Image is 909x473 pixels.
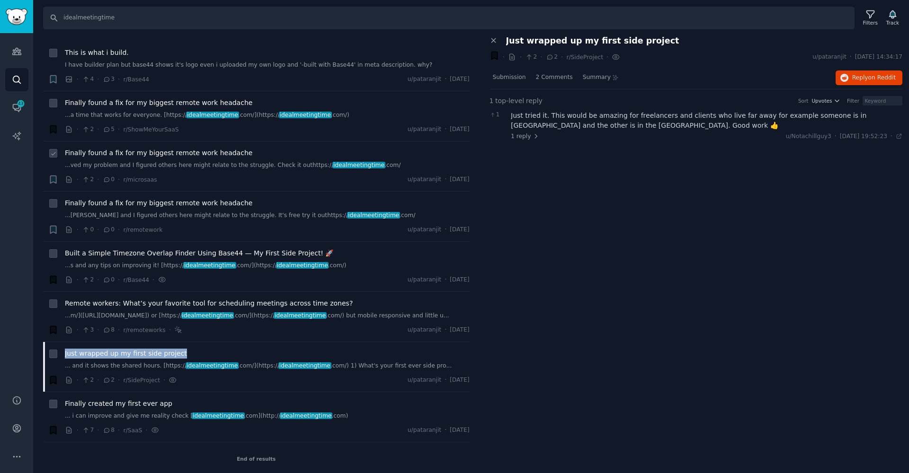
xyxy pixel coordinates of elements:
[118,375,120,385] span: ·
[123,76,149,83] span: r/Base44
[145,425,147,435] span: ·
[82,426,94,435] span: 7
[65,412,470,420] a: ... i can improve and give me reality check [idealmeetingtime.com](http://idealmeetingtime.com)
[276,262,329,269] span: idealmeetingtime
[118,325,120,335] span: ·
[97,124,99,134] span: ·
[65,111,470,120] a: ...a time that works for everyone. [https://idealmeetingtime.com/](https://idealmeetingtime.com/)
[97,375,99,385] span: ·
[450,175,469,184] span: [DATE]
[786,133,831,140] span: u/Notachillguy3
[798,97,809,104] div: Sort
[97,225,99,235] span: ·
[408,75,441,84] span: u/pataranjit
[77,175,79,184] span: ·
[97,275,99,285] span: ·
[77,275,79,285] span: ·
[511,132,539,141] span: 1 reply
[65,262,470,270] a: ...s and any tips on improving it! [https://idealmeetingtime.com/](https://idealmeetingtime.com/)
[445,175,446,184] span: ·
[123,176,157,183] span: r/microsaas
[118,425,120,435] span: ·
[408,226,441,234] span: u/pataranjit
[65,211,470,220] a: ...[PERSON_NAME] and I figured others here might relate to the struggle. It's free try it outhttp...
[280,412,333,419] span: idealmeetingtime
[490,96,494,106] span: 1
[77,74,79,84] span: ·
[103,376,115,385] span: 2
[65,298,353,308] a: Remote workers: What’s your favorite tool for scheduling meetings across time zones?
[540,52,542,62] span: ·
[123,227,162,233] span: r/remotework
[493,73,526,82] span: Submission
[445,376,446,385] span: ·
[17,100,25,107] span: 43
[118,275,120,285] span: ·
[347,212,400,219] span: idealmeetingtime
[65,349,187,359] a: Just wrapped up my first side project
[65,48,129,58] a: This is what i build.
[65,61,470,70] a: I have builder plan but base44 shows it's logo even i uploaded my own logo and '-built with Base4...
[279,112,332,118] span: idealmeetingtime
[408,326,441,334] span: u/pataranjit
[82,175,94,184] span: 2
[123,327,165,333] span: r/remoteworks
[186,112,239,118] span: idealmeetingtime
[103,175,115,184] span: 0
[65,161,470,170] a: ...ved my problem and I figured others here might relate to the struggle. Check it outhttps://ide...
[536,73,573,82] span: 2 Comments
[883,8,902,28] button: Track
[123,126,178,133] span: r/ShowMeYourSaaS
[82,75,94,84] span: 4
[97,175,99,184] span: ·
[82,326,94,334] span: 3
[65,399,172,409] a: Finally created my first ever app
[847,97,859,104] div: Filter
[82,376,94,385] span: 2
[123,377,160,384] span: r/SideProject
[561,52,563,62] span: ·
[82,125,94,134] span: 2
[65,248,333,258] a: Built a Simple Timezone Overlap Finder Using Base44 — My First Side Project! 🚀
[278,362,331,369] span: idealmeetingtime
[863,96,902,105] input: Keyword
[519,52,521,62] span: ·
[526,96,543,106] span: reply
[891,132,892,141] span: ·
[583,73,611,82] span: Summary
[445,426,446,435] span: ·
[811,97,840,104] button: Upvotes
[840,132,887,141] span: [DATE] 19:52:23
[852,74,896,82] span: Reply
[445,326,446,334] span: ·
[445,75,446,84] span: ·
[118,225,120,235] span: ·
[566,54,603,61] span: r/SideProject
[490,111,506,119] span: 1
[97,425,99,435] span: ·
[868,74,896,81] span: on Reddit
[835,132,837,141] span: ·
[5,96,28,119] a: 43
[836,70,902,86] button: Replyon Reddit
[408,376,441,385] span: u/pataranjit
[450,326,469,334] span: [DATE]
[65,362,470,370] a: ... and it shows the shared hours. [https://idealmeetingtime.com/](https://idealmeetingtime.com/)...
[181,312,234,319] span: idealmeetingtime
[274,312,327,319] span: idealmeetingtime
[77,225,79,235] span: ·
[65,198,252,208] a: Finally found a fix for my biggest remote work headache
[511,111,902,131] div: Just tried it. This would be amazing for freelancers and clients who live far away for example so...
[6,9,27,25] img: GummySearch logo
[450,125,469,134] span: [DATE]
[332,162,385,168] span: idealmeetingtime
[103,276,115,284] span: 0
[82,226,94,234] span: 0
[855,53,902,61] span: [DATE] 14:34:17
[169,325,171,335] span: ·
